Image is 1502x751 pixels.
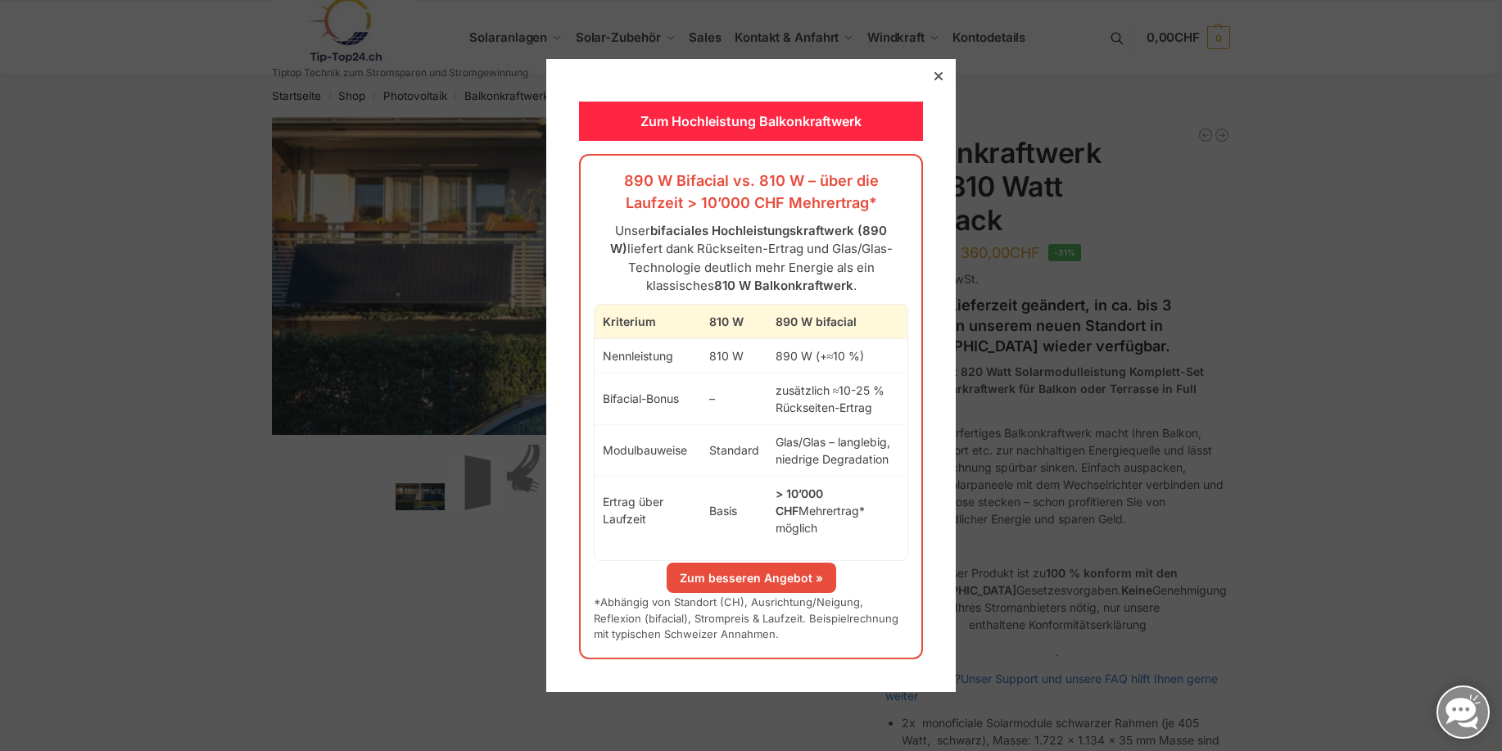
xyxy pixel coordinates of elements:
td: Bifacial-Bonus [595,373,701,424]
td: 890 W (+≈10 %) [767,338,907,373]
td: Mehrertrag* möglich [767,476,907,545]
strong: > 10’000 CHF [776,486,823,518]
p: Unser liefert dank Rückseiten-Ertrag und Glas/Glas-Technologie deutlich mehr Energie als ein klas... [594,222,908,296]
th: Kriterium [595,305,701,339]
h3: 890 W Bifacial vs. 810 W – über die Laufzeit > 10’000 CHF Mehrertrag* [594,170,908,213]
td: Basis [701,476,767,545]
td: Nennleistung [595,338,701,373]
td: Standard [701,424,767,476]
td: – [701,373,767,424]
div: Zum Hochleistung Balkonkraftwerk [579,102,923,141]
a: Zum besseren Angebot » [667,563,836,593]
strong: 810 W Balkonkraftwerk [714,278,853,293]
strong: bifaciales Hochleistungskraftwerk (890 W) [610,223,888,257]
td: zusätzlich ≈10-25 % Rückseiten-Ertrag [767,373,907,424]
th: 890 W bifacial [767,305,907,339]
td: Modulbauweise [595,424,701,476]
td: Ertrag über Laufzeit [595,476,701,545]
th: 810 W [701,305,767,339]
td: 810 W [701,338,767,373]
p: *Abhängig von Standort (CH), Ausrichtung/Neigung, Reflexion (bifacial), Strompreis & Laufzeit. Be... [594,595,908,643]
td: Glas/Glas – langlebig, niedrige Degradation [767,424,907,476]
